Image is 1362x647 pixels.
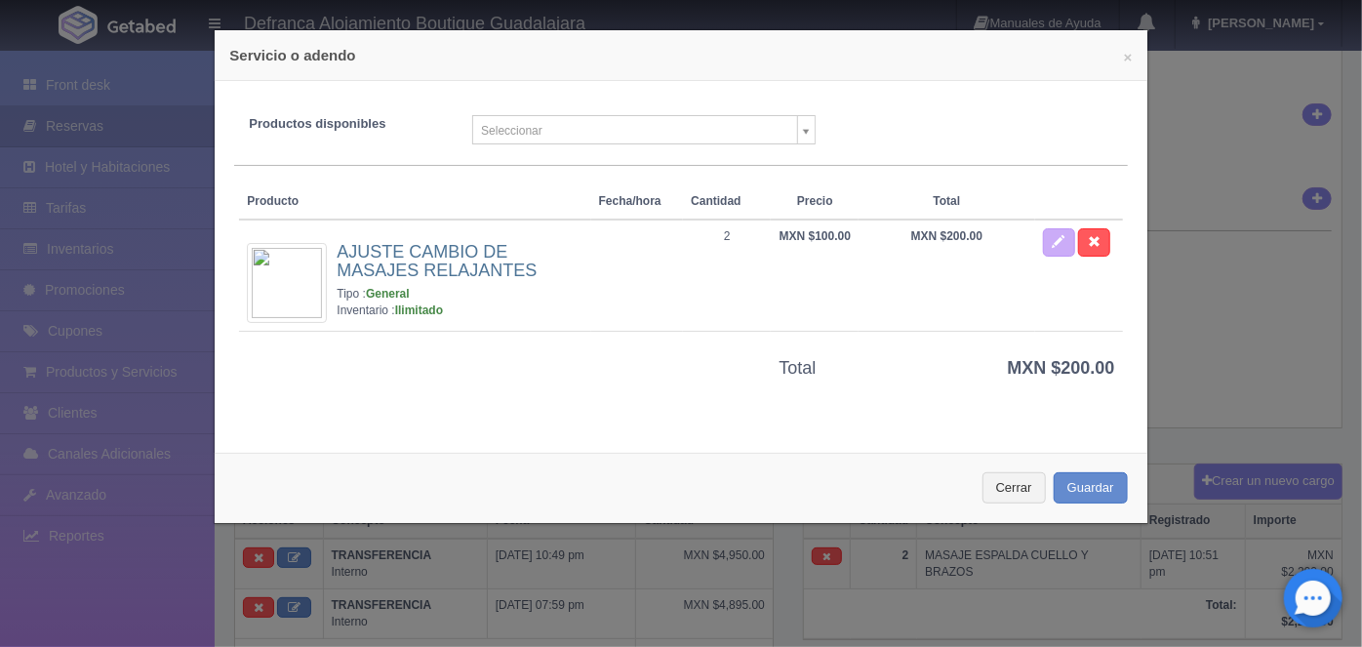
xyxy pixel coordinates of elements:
th: Precio [771,185,859,219]
th: Total [859,185,1034,219]
h3: Total [779,359,851,379]
a: AJUSTE CAMBIO DE MASAJES RELAJANTES [337,242,537,281]
label: Productos disponibles [234,115,458,134]
strong: MXN $100.00 [780,229,851,243]
div: Inventario : [337,303,582,319]
strong: General [366,287,410,301]
th: Cantidad [683,185,771,219]
div: Tipo : [337,286,582,303]
th: Fecha/hora [591,185,684,219]
strong: MXN $200.00 [911,229,982,243]
button: × [1124,50,1133,64]
button: Guardar [1054,472,1128,505]
strong: Ilimitado [395,303,443,317]
th: Producto [239,185,590,219]
a: Seleccionar [472,115,815,144]
img: 72x72&text=Sin+imagen [252,248,322,318]
h4: Servicio o adendo [229,45,1132,65]
td: 2 [683,220,771,332]
strong: MXN $200.00 [1008,358,1115,378]
button: Cerrar [982,472,1046,505]
span: Seleccionar [481,116,788,145]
